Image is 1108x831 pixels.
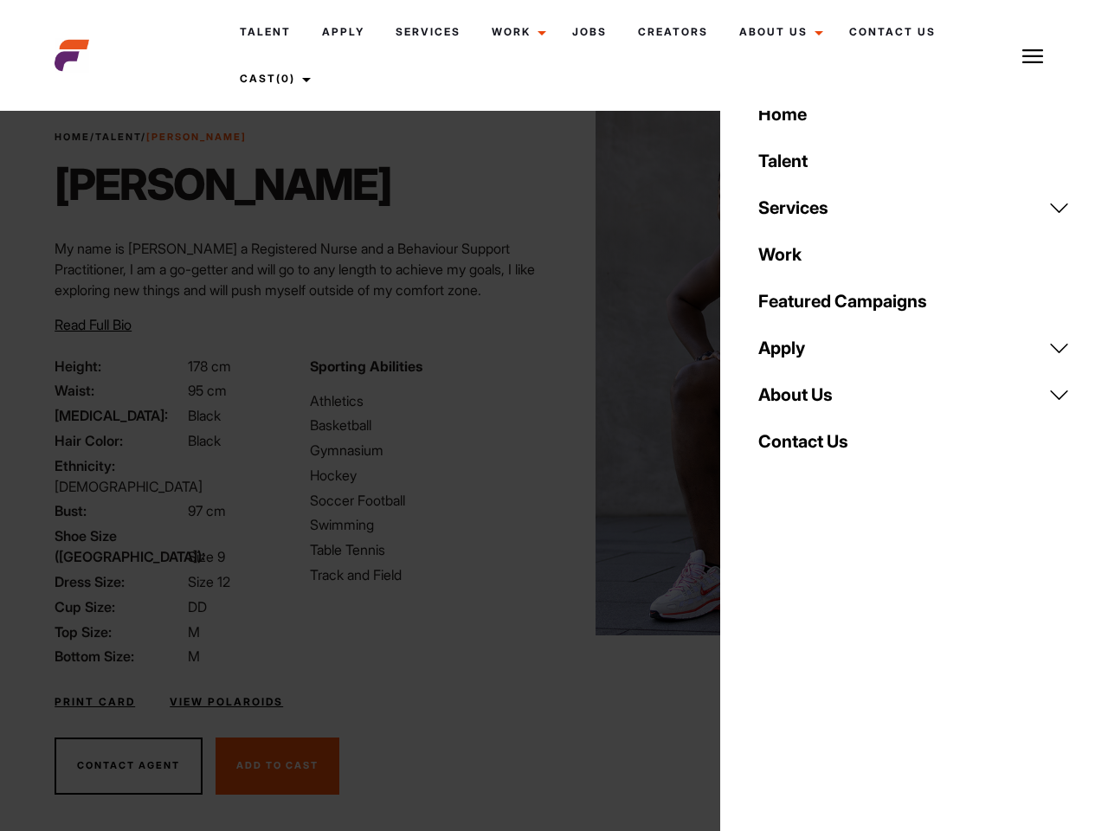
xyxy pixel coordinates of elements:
a: View Polaroids [170,694,283,710]
span: Add To Cast [236,759,319,771]
li: Swimming [310,514,544,535]
span: Height: [55,356,184,377]
span: (0) [276,72,295,85]
span: [DEMOGRAPHIC_DATA] [55,478,203,495]
a: Talent [748,138,1080,184]
a: Apply [306,9,380,55]
span: Size 12 [188,573,230,590]
span: Bottom Size: [55,646,184,667]
span: M [188,647,200,665]
a: Work [748,231,1080,278]
span: DD [188,598,207,615]
a: Featured Campaigns [748,278,1080,325]
span: 178 cm [188,358,231,375]
span: Ethnicity: [55,455,184,476]
span: Size 9 [188,548,225,565]
span: Hair Color: [55,430,184,451]
li: Basketball [310,415,544,435]
li: Track and Field [310,564,544,585]
button: Read Full Bio [55,314,132,335]
a: Contact Us [834,9,951,55]
span: Black [188,407,221,424]
a: Work [476,9,557,55]
a: Talent [224,9,306,55]
a: Cast(0) [224,55,321,102]
a: About Us [748,371,1080,418]
span: M [188,623,200,641]
li: Soccer Football [310,490,544,511]
a: Print Card [55,694,135,710]
span: Black [188,432,221,449]
span: / / [55,130,247,145]
span: Bust: [55,500,184,521]
a: Services [380,9,476,55]
span: Top Size: [55,622,184,642]
span: Dress Size: [55,571,184,592]
li: Table Tennis [310,539,544,560]
li: Hockey [310,465,544,486]
a: Home [748,91,1080,138]
a: Talent [95,131,141,143]
img: cropped-aefm-brand-fav-22-square.png [55,38,89,73]
li: Athletics [310,390,544,411]
a: Creators [622,9,724,55]
a: Contact Us [748,418,1080,465]
li: Gymnasium [310,440,544,461]
a: Services [748,184,1080,231]
a: Home [55,131,90,143]
img: Burger icon [1022,46,1043,67]
span: Waist: [55,380,184,401]
span: Read Full Bio [55,316,132,333]
span: [MEDICAL_DATA]: [55,405,184,426]
span: Cup Size: [55,596,184,617]
h1: [PERSON_NAME] [55,158,391,210]
span: 95 cm [188,382,227,399]
span: Shoe Size ([GEOGRAPHIC_DATA]): [55,525,184,567]
span: 97 cm [188,502,226,519]
span: My name is [PERSON_NAME] a Registered Nurse and a Behaviour Support Practitioner, I am a go-gette... [55,240,535,299]
button: Add To Cast [216,738,339,795]
strong: Sporting Abilities [310,358,422,375]
strong: [PERSON_NAME] [146,131,247,143]
a: Apply [748,325,1080,371]
button: Contact Agent [55,738,203,795]
a: About Us [724,9,834,55]
a: Jobs [557,9,622,55]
